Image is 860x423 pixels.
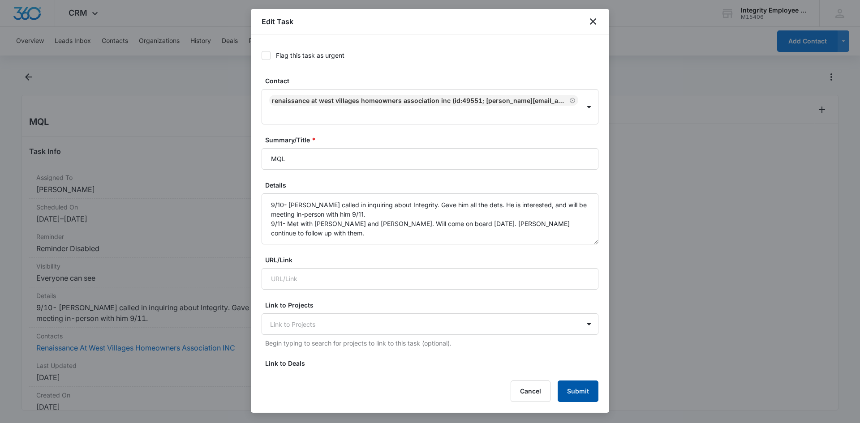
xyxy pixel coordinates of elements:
[568,97,576,103] div: Remove Renaissance At West Villages Homeowners Association INC (ID:49551; neil@remhoa.org; 214300...
[511,380,550,402] button: Cancel
[265,180,602,190] label: Details
[262,16,293,27] h1: Edit Task
[588,16,598,27] button: close
[262,148,598,170] input: Summary/Title
[262,268,598,290] input: URL/Link
[276,51,344,60] div: Flag this task as urgent
[265,255,602,265] label: URL/Link
[265,76,602,85] label: Contact
[265,300,602,310] label: Link to Projects
[272,97,568,104] div: Renaissance At West Villages Homeowners Association INC (ID:49551; [PERSON_NAME][EMAIL_ADDRESS][D...
[265,338,598,348] p: Begin typing to search for projects to link to this task (optional).
[558,380,598,402] button: Submit
[265,359,602,368] label: Link to Deals
[265,135,602,145] label: Summary/Title
[262,193,598,244] textarea: 9/10- [PERSON_NAME] called in inquiring about Integrity. Gave him all the dets. He is interested,...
